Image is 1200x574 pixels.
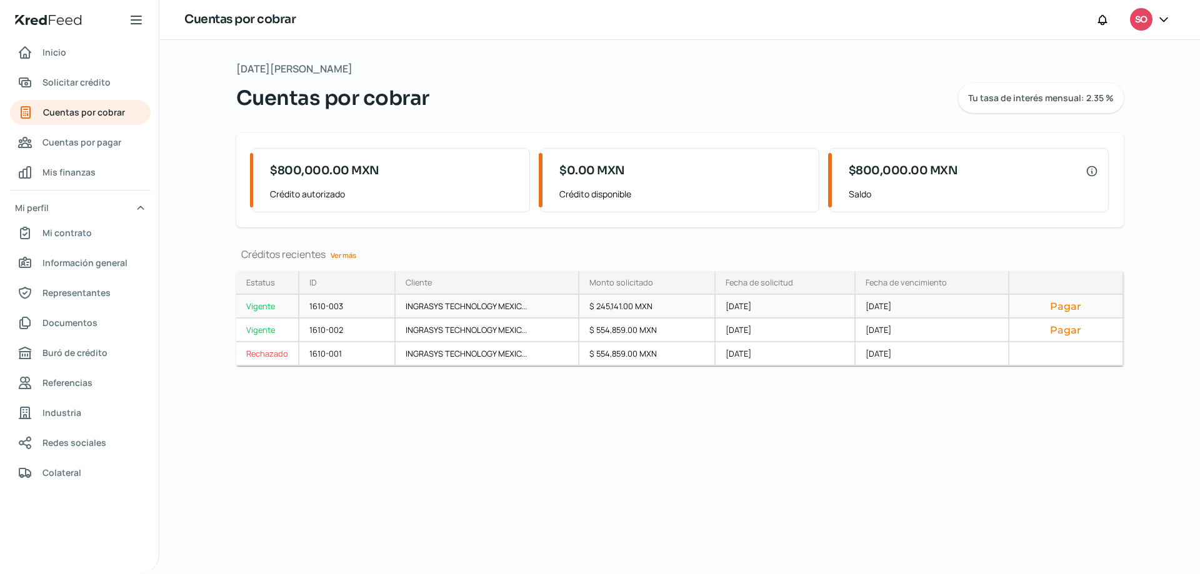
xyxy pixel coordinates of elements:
div: $ 554,859.00 MXN [579,342,716,366]
span: Redes sociales [42,435,106,450]
a: Rechazado [236,342,299,366]
a: Industria [10,400,151,425]
a: Buró de crédito [10,340,151,365]
span: Cuentas por pagar [42,134,121,150]
span: $800,000.00 MXN [270,162,379,179]
span: Mis finanzas [42,164,96,180]
a: Redes sociales [10,430,151,455]
span: [DATE][PERSON_NAME] [236,60,352,78]
div: [DATE] [716,319,856,342]
span: Crédito autorizado [270,186,519,202]
span: Buró de crédito [42,345,107,360]
a: Colateral [10,460,151,485]
div: 1610-003 [299,295,396,319]
a: Mi contrato [10,220,151,245]
span: $800,000.00 MXN [849,162,958,179]
span: Información general [42,255,127,270]
div: INGRASYS TECHNOLOGY MEXIC... [396,319,579,342]
div: 1610-002 [299,319,396,342]
span: Tu tasa de interés mensual: 2.35 % [968,94,1114,102]
a: Documentos [10,310,151,335]
div: INGRASYS TECHNOLOGY MEXIC... [396,342,579,366]
div: [DATE] [856,295,1009,319]
span: Documentos [42,315,97,330]
span: SO [1135,12,1147,27]
h1: Cuentas por cobrar [184,11,296,29]
div: $ 245,141.00 MXN [579,295,716,319]
span: Cuentas por cobrar [43,104,125,120]
div: Cliente [406,277,432,288]
a: Información general [10,250,151,275]
span: Referencias [42,375,92,390]
span: Mi perfil [15,200,49,215]
a: Inicio [10,40,151,65]
a: Mis finanzas [10,160,151,185]
button: Pagar [1019,300,1112,312]
a: Ver más [326,245,361,265]
div: $ 554,859.00 MXN [579,319,716,342]
div: [DATE] [716,295,856,319]
div: ID [309,277,317,288]
div: Créditos recientes [236,247,1124,261]
span: Saldo [849,186,1098,202]
span: Mi contrato [42,225,92,240]
div: Estatus [246,277,275,288]
div: [DATE] [856,319,1009,342]
a: Referencias [10,370,151,395]
a: Representantes [10,280,151,305]
a: Cuentas por cobrar [10,100,151,125]
span: Solicitar crédito [42,74,111,90]
div: 1610-001 [299,342,396,366]
span: Representantes [42,285,111,300]
div: INGRASYS TECHNOLOGY MEXIC... [396,295,579,319]
span: Industria [42,405,81,420]
span: Colateral [42,465,81,480]
div: Fecha de vencimiento [866,277,947,288]
span: Cuentas por cobrar [236,83,429,113]
a: Vigente [236,319,299,342]
span: Crédito disponible [559,186,809,202]
div: [DATE] [856,342,1009,366]
div: Monto solicitado [589,277,653,288]
span: $0.00 MXN [559,162,625,179]
button: Pagar [1019,324,1112,336]
div: [DATE] [716,342,856,366]
a: Solicitar crédito [10,70,151,95]
a: Vigente [236,295,299,319]
div: Fecha de solicitud [726,277,793,288]
span: Inicio [42,44,66,60]
a: Cuentas por pagar [10,130,151,155]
